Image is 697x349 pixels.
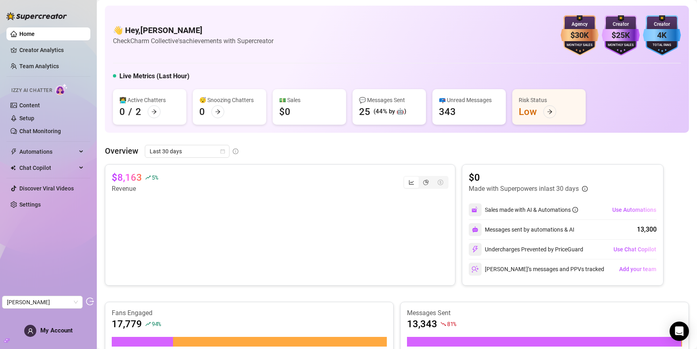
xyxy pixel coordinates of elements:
[19,63,59,69] a: Team Analytics
[469,223,574,236] div: Messages sent by automations & AI
[472,226,478,233] img: svg%3e
[27,328,33,334] span: user
[643,29,681,42] div: 4K
[112,309,387,318] article: Fans Engaged
[582,186,588,192] span: info-circle
[519,96,579,104] div: Risk Status
[6,12,67,20] img: logo-BBDzfeDw.svg
[438,180,443,185] span: dollar-circle
[19,201,41,208] a: Settings
[151,109,157,115] span: arrow-right
[447,320,456,328] span: 81 %
[602,29,640,42] div: $25K
[19,185,74,192] a: Discover Viral Videos
[19,44,84,56] a: Creator Analytics
[469,184,579,194] article: Made with Superpowers in last 30 days
[613,243,657,256] button: Use Chat Copilot
[407,309,682,318] article: Messages Sent
[643,21,681,28] div: Creator
[199,105,205,118] div: 0
[637,225,657,234] div: 13,300
[279,105,290,118] div: $0
[547,109,553,115] span: arrow-right
[112,171,142,184] article: $8,163
[279,96,340,104] div: 💵 Sales
[439,96,499,104] div: 📪 Unread Messages
[602,21,640,28] div: Creator
[485,205,578,214] div: Sales made with AI & Automations
[403,176,449,189] div: segmented control
[11,87,52,94] span: Izzy AI Chatter
[619,266,656,272] span: Add your team
[472,246,479,253] img: svg%3e
[472,265,479,273] img: svg%3e
[19,161,77,174] span: Chat Copilot
[86,297,94,305] span: logout
[10,148,17,155] span: thunderbolt
[602,15,640,56] img: purple-badge-B9DA21FR.svg
[359,96,419,104] div: 💬 Messages Sent
[112,318,142,330] article: 17,779
[602,43,640,48] div: Monthly Sales
[472,206,479,213] img: svg%3e
[440,321,446,327] span: fall
[670,322,689,341] div: Open Intercom Messenger
[612,207,656,213] span: Use Automations
[19,102,40,109] a: Content
[113,36,273,46] article: Check Charm Collective's achievements with Supercreator
[643,43,681,48] div: Total Fans
[469,171,588,184] article: $0
[19,115,34,121] a: Setup
[643,15,681,56] img: blue-badge-DgoSNQY1.svg
[612,203,657,216] button: Use Automations
[561,29,599,42] div: $30K
[152,320,161,328] span: 94 %
[409,180,414,185] span: line-chart
[10,165,16,171] img: Chat Copilot
[7,296,78,308] span: Zach M
[469,243,583,256] div: Undercharges Prevented by PriceGuard
[105,145,138,157] article: Overview
[136,105,141,118] div: 2
[423,180,429,185] span: pie-chart
[40,327,73,334] span: My Account
[439,105,456,118] div: 343
[145,175,151,180] span: rise
[614,246,656,253] span: Use Chat Copilot
[19,128,61,134] a: Chat Monitoring
[150,145,225,157] span: Last 30 days
[145,321,151,327] span: rise
[619,263,657,276] button: Add your team
[407,318,437,330] article: 13,343
[233,148,238,154] span: info-circle
[112,184,158,194] article: Revenue
[119,96,180,104] div: 👩‍💻 Active Chatters
[19,31,35,37] a: Home
[572,207,578,213] span: info-circle
[119,105,125,118] div: 0
[220,149,225,154] span: calendar
[19,145,77,158] span: Automations
[374,107,406,117] div: (44% by 🤖)
[199,96,260,104] div: 😴 Snoozing Chatters
[215,109,221,115] span: arrow-right
[561,15,599,56] img: bronze-badge-qSZam9Wu.svg
[119,71,190,81] h5: Live Metrics (Last Hour)
[152,173,158,181] span: 5 %
[113,25,273,36] h4: 👋 Hey, [PERSON_NAME]
[469,263,604,276] div: [PERSON_NAME]’s messages and PPVs tracked
[561,21,599,28] div: Agency
[55,84,68,95] img: AI Chatter
[359,105,370,118] div: 25
[561,43,599,48] div: Monthly Sales
[4,338,10,343] span: build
